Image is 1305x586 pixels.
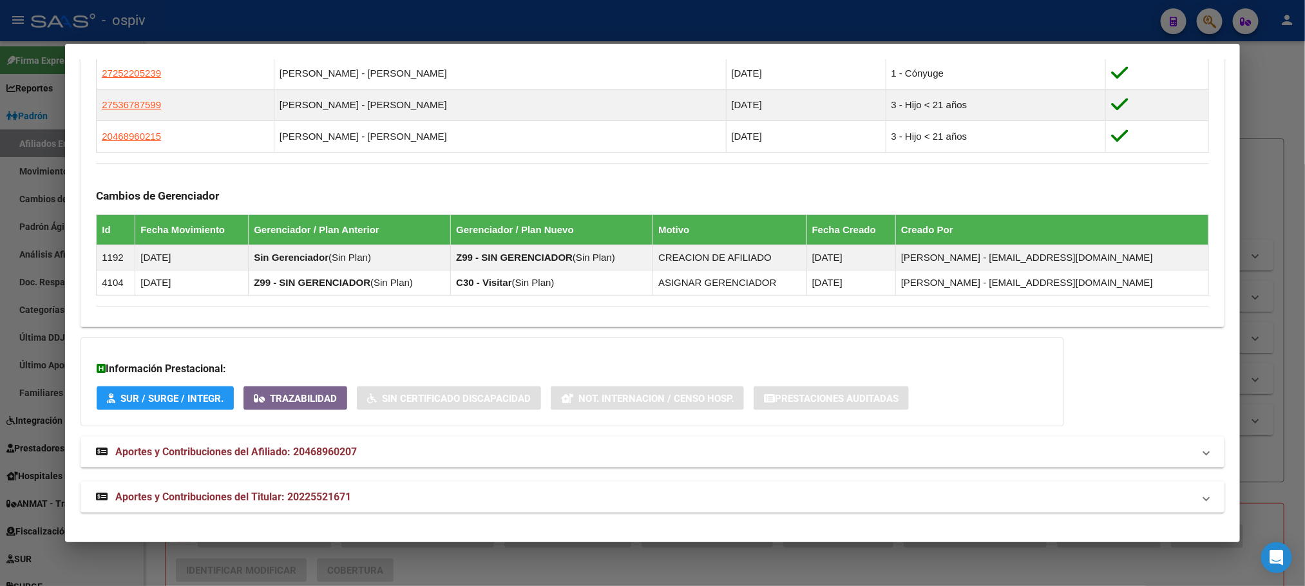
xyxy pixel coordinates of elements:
th: Motivo [653,214,807,245]
mat-expansion-panel-header: Aportes y Contribuciones del Afiliado: 20468960207 [81,437,1224,468]
td: [DATE] [726,89,886,120]
span: 27252205239 [102,68,161,79]
td: [PERSON_NAME] - [PERSON_NAME] [274,89,726,120]
h3: Cambios de Gerenciador [96,189,1208,203]
th: Creado Por [896,214,1209,245]
td: ( ) [451,270,653,295]
td: [PERSON_NAME] - [PERSON_NAME] [274,120,726,152]
td: [DATE] [726,120,886,152]
span: Prestaciones Auditadas [775,393,899,404]
button: Prestaciones Auditadas [754,386,909,410]
span: 27536787599 [102,99,161,110]
td: ASIGNAR GERENCIADOR [653,270,807,295]
th: Gerenciador / Plan Nuevo [451,214,653,245]
button: Trazabilidad [243,386,347,410]
span: Not. Internacion / Censo Hosp. [578,393,734,404]
td: 1192 [97,245,135,270]
td: [DATE] [135,270,249,295]
td: [DATE] [135,245,249,270]
span: Sin Plan [576,252,612,263]
td: ( ) [249,270,451,295]
td: 3 - Hijo < 21 años [886,89,1106,120]
th: Gerenciador / Plan Anterior [249,214,451,245]
span: Sin Plan [515,277,551,288]
td: [PERSON_NAME] - [EMAIL_ADDRESS][DOMAIN_NAME] [896,270,1209,295]
span: Aportes y Contribuciones del Titular: 20225521671 [115,491,351,503]
td: 4104 [97,270,135,295]
th: Fecha Movimiento [135,214,249,245]
strong: Z99 - SIN GERENCIADOR [456,252,573,263]
span: Sin Certificado Discapacidad [382,393,531,404]
td: [DATE] [806,245,895,270]
td: CREACION DE AFILIADO [653,245,807,270]
td: ( ) [451,245,653,270]
td: [DATE] [806,270,895,295]
button: SUR / SURGE / INTEGR. [97,386,234,410]
strong: Z99 - SIN GERENCIADOR [254,277,370,288]
strong: Sin Gerenciador [254,252,329,263]
span: Sin Plan [332,252,368,263]
mat-expansion-panel-header: Aportes y Contribuciones del Titular: 20225521671 [81,482,1224,513]
td: ( ) [249,245,451,270]
span: 20468960215 [102,131,161,142]
strong: C30 - Visitar [456,277,511,288]
td: [PERSON_NAME] - [EMAIL_ADDRESS][DOMAIN_NAME] [896,245,1209,270]
span: Trazabilidad [270,393,337,404]
td: [DATE] [726,57,886,89]
button: Not. Internacion / Censo Hosp. [551,386,744,410]
span: SUR / SURGE / INTEGR. [120,393,224,404]
td: [PERSON_NAME] - [PERSON_NAME] [274,57,726,89]
button: Sin Certificado Discapacidad [357,386,541,410]
td: 3 - Hijo < 21 años [886,120,1106,152]
span: Sin Plan [374,277,410,288]
div: Open Intercom Messenger [1261,542,1292,573]
span: Aportes y Contribuciones del Afiliado: 20468960207 [115,446,357,458]
h3: Información Prestacional: [97,361,1048,377]
th: Fecha Creado [806,214,895,245]
td: 1 - Cónyuge [886,57,1106,89]
th: Id [97,214,135,245]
